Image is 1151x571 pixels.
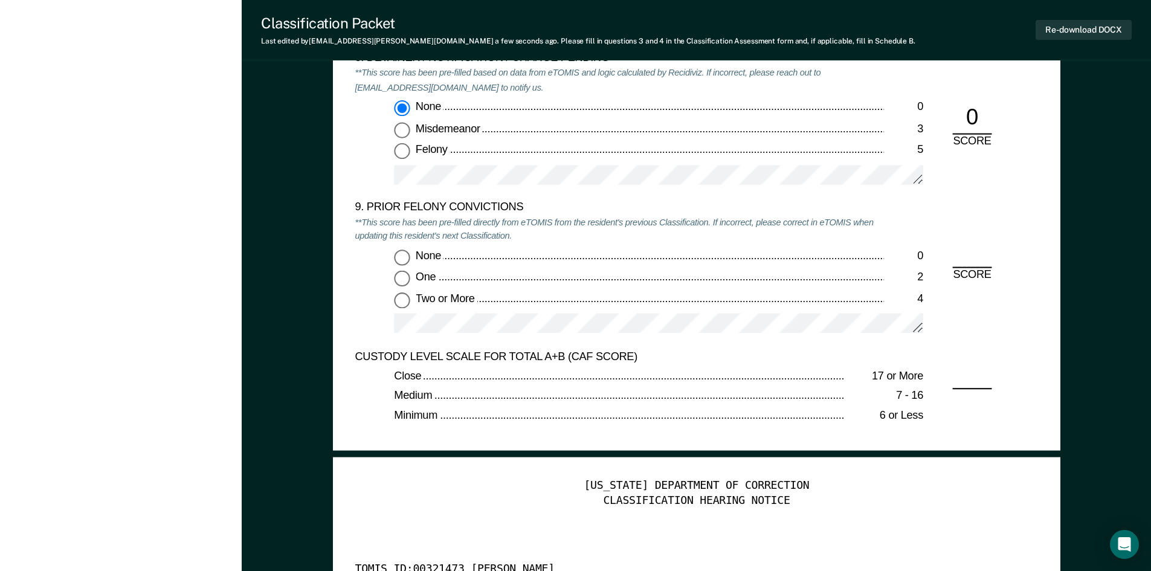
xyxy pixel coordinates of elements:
div: CUSTODY LEVEL SCALE FOR TOTAL A+B (CAF SCORE) [355,350,884,364]
span: None [415,250,443,262]
input: Misdemeanor3 [394,122,410,138]
div: 3 [884,122,923,137]
div: 7 - 16 [845,390,923,404]
input: Felony5 [394,143,410,159]
button: Re-download DOCX [1036,20,1132,40]
input: Two or More4 [394,292,410,308]
span: Felony [415,143,449,155]
span: None [415,100,443,112]
em: **This score has been pre-filled directly from eTOMIS from the resident's previous Classification... [355,216,873,242]
span: Close [394,370,424,382]
span: a few seconds ago [495,37,557,45]
div: SCORE [943,134,1001,149]
div: [US_STATE] DEPARTMENT OF CORRECTION [355,479,1038,494]
div: 2 [884,271,923,285]
div: 0 [884,100,923,115]
input: One2 [394,271,410,286]
div: Classification Packet [261,15,915,32]
div: Open Intercom Messenger [1110,530,1139,559]
span: Medium [394,390,434,402]
div: 0 [884,250,923,264]
span: One [415,271,437,283]
span: Misdemeanor [415,122,482,134]
input: None0 [394,250,410,265]
input: None0 [394,100,410,116]
div: 0 [952,105,991,134]
div: CLASSIFICATION HEARING NOTICE [355,494,1038,508]
div: 4 [884,292,923,307]
span: Minimum [394,409,439,421]
div: 6 or Less [845,409,923,424]
div: 5 [884,143,923,158]
div: SCORE [943,269,1001,283]
div: 17 or More [845,370,923,384]
div: 9. PRIOR FELONY CONVICTIONS [355,201,884,216]
em: **This score has been pre-filled based on data from eTOMIS and logic calculated by Recidiviz. If ... [355,68,821,93]
span: Two or More [415,292,476,305]
div: Last edited by [EMAIL_ADDRESS][PERSON_NAME][DOMAIN_NAME] . Please fill in questions 3 and 4 in th... [261,37,915,45]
